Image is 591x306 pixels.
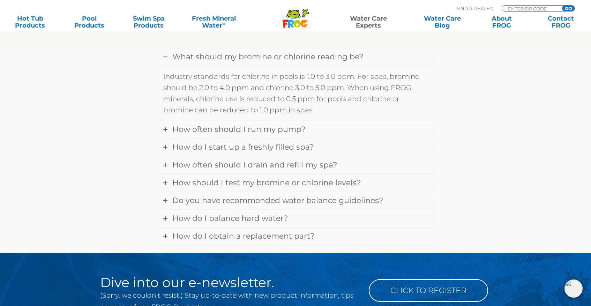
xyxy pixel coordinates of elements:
[185,15,242,29] a: Fresh MineralWater∞
[172,196,383,205] span: Do you have recommended water balance guidelines?
[7,15,53,29] a: Hot TubProducts
[172,231,314,241] span: How do I obtain a replacement part?
[172,214,288,223] span: How do I balance hard water?
[172,52,363,61] span: What should my bromine or chlorine reading be?
[172,125,305,134] span: How often should I run my pump?
[562,6,575,11] input: GO
[156,210,435,227] a: How do I balance hard water?
[538,15,584,29] a: ContactFROG
[507,6,554,12] input: Zip Code Form
[172,178,361,187] span: How should I test my bromine or chlorine levels?
[156,192,435,209] a: Do you have recommended water balance guidelines?
[479,15,525,29] a: AboutFROG
[126,15,172,29] a: Swim SpaProducts
[172,142,314,152] span: How do I start up a freshly filled spa?
[564,279,583,298] img: openIcon
[156,156,435,174] a: How often should I drain and refill my spa?
[156,174,435,192] a: How should I test my bromine or chlorine levels?
[156,121,435,138] a: How often should I run my pump?
[419,15,465,29] a: Water CareBlog
[222,21,226,26] sup: ∞
[369,279,488,302] a: Click to Register
[156,139,435,156] a: How do I start up a freshly filled spa?
[156,48,435,66] a: What should my bromine or chlorine reading be?
[163,71,428,115] p: Industry standards for chlorine in pools is 1.0 to 3.0 ppm. For spas, bromine should be 2.0 to 4....
[331,15,406,29] a: Water CareExperts
[156,227,435,245] a: How do I obtain a replacement part?
[172,160,337,170] span: How often should I drain and refill my spa?
[456,5,493,12] p: Find A Dealer
[66,15,112,29] a: PoolProducts
[100,276,358,290] h2: Dive into our e-newsletter.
